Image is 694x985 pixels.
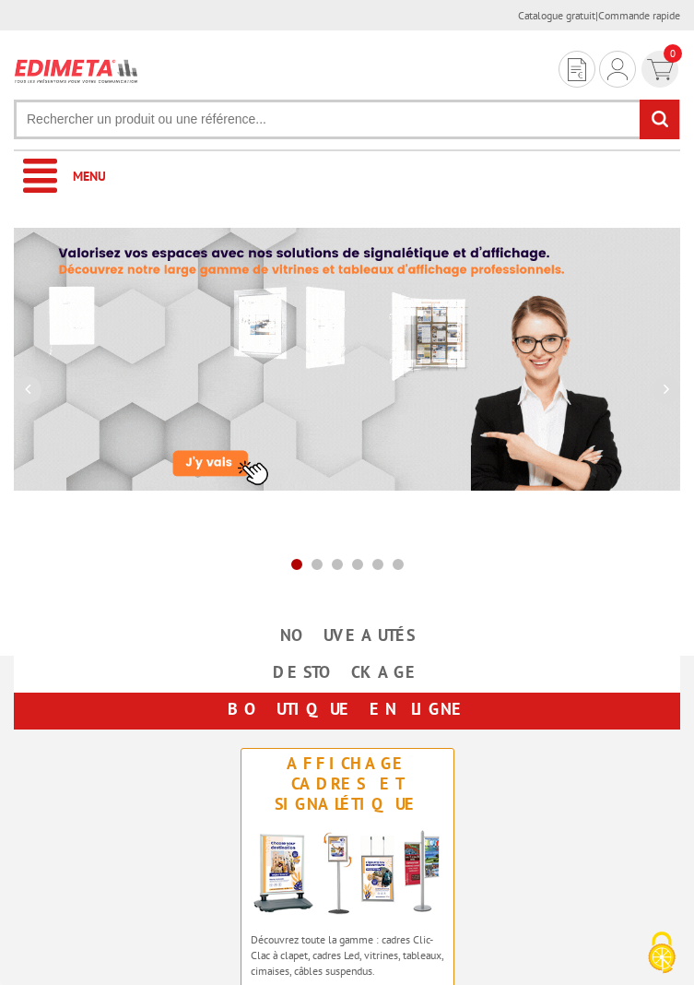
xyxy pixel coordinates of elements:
a: Destockage [14,656,680,689]
a: Catalogue gratuit [518,8,595,22]
p: Découvrez toute la gamme : cadres Clic-Clac à clapet, cadres Led, vitrines, tableaux, cimaises, c... [251,932,444,979]
a: Boutique en ligne [14,693,680,726]
img: Cookies (fenêtre modale) [639,930,685,976]
img: Présentoir, panneau, stand - Edimeta - PLV, affichage, mobilier bureau, entreprise [14,53,139,89]
input: Rechercher un produit ou une référence... [14,100,680,139]
span: Menu [73,168,106,184]
img: devis rapide [607,58,628,80]
a: Commande rapide [598,8,680,22]
img: devis rapide [568,58,586,81]
span: 0 [664,44,682,63]
div: | [518,7,680,23]
input: rechercher [640,100,679,139]
div: Affichage Cadres et Signalétique [246,754,449,814]
a: Menu [14,151,680,202]
button: Cookies (fenêtre modale) [629,922,694,985]
a: devis rapide 0 [640,51,680,88]
a: nouveautés [14,619,680,652]
img: devis rapide [647,59,674,80]
img: Affichage Cadres et Signalétique [241,819,453,922]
